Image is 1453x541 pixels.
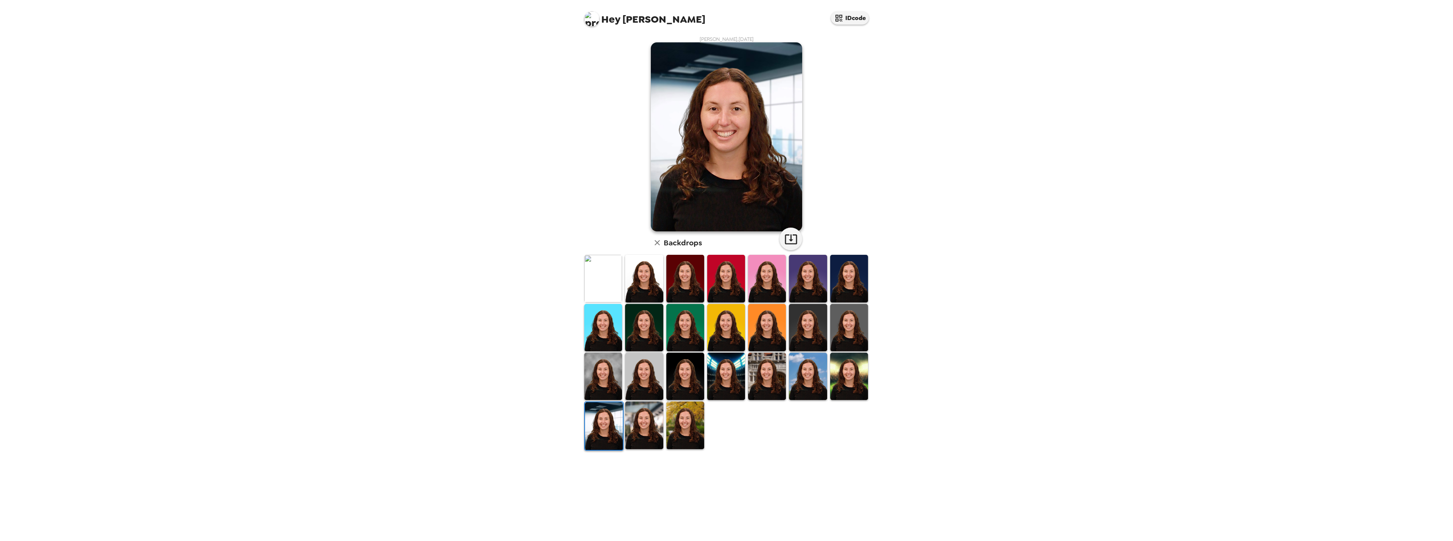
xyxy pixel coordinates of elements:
img: user [651,42,802,231]
button: IDcode [831,11,869,25]
img: profile pic [584,11,599,26]
span: [PERSON_NAME] [584,8,705,25]
span: Hey [601,12,620,26]
span: [PERSON_NAME] , [DATE] [700,36,754,42]
img: Original [584,255,622,302]
h6: Backdrops [664,237,702,249]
